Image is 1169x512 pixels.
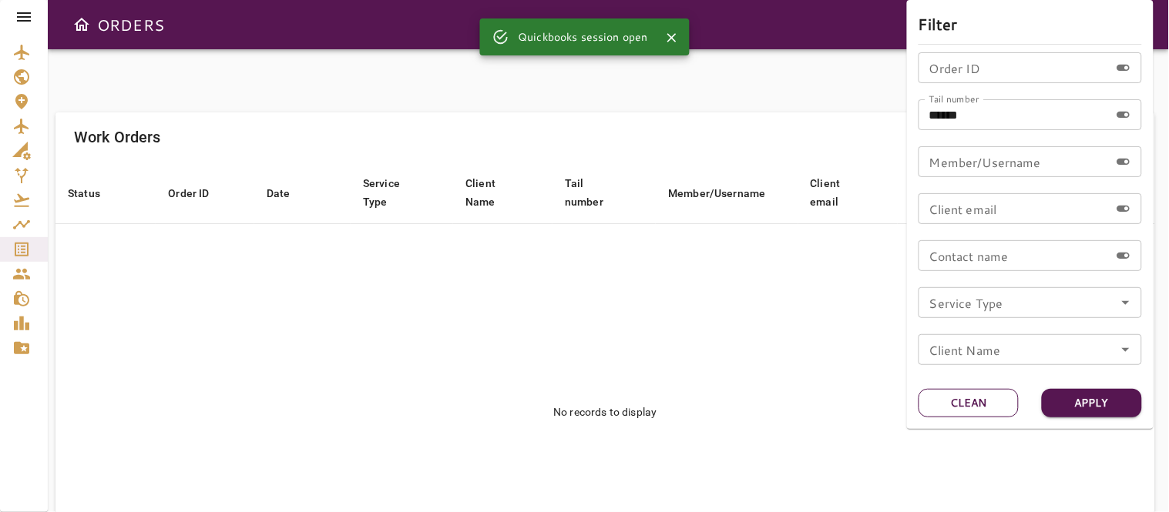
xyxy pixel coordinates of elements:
[518,23,647,51] div: Quickbooks session open
[919,389,1019,417] button: Clean
[929,92,979,105] label: Tail number
[919,12,1142,36] h6: Filter
[660,26,684,49] button: Close
[1115,292,1137,313] button: Open
[1042,389,1142,417] button: Apply
[1115,339,1137,360] button: Open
